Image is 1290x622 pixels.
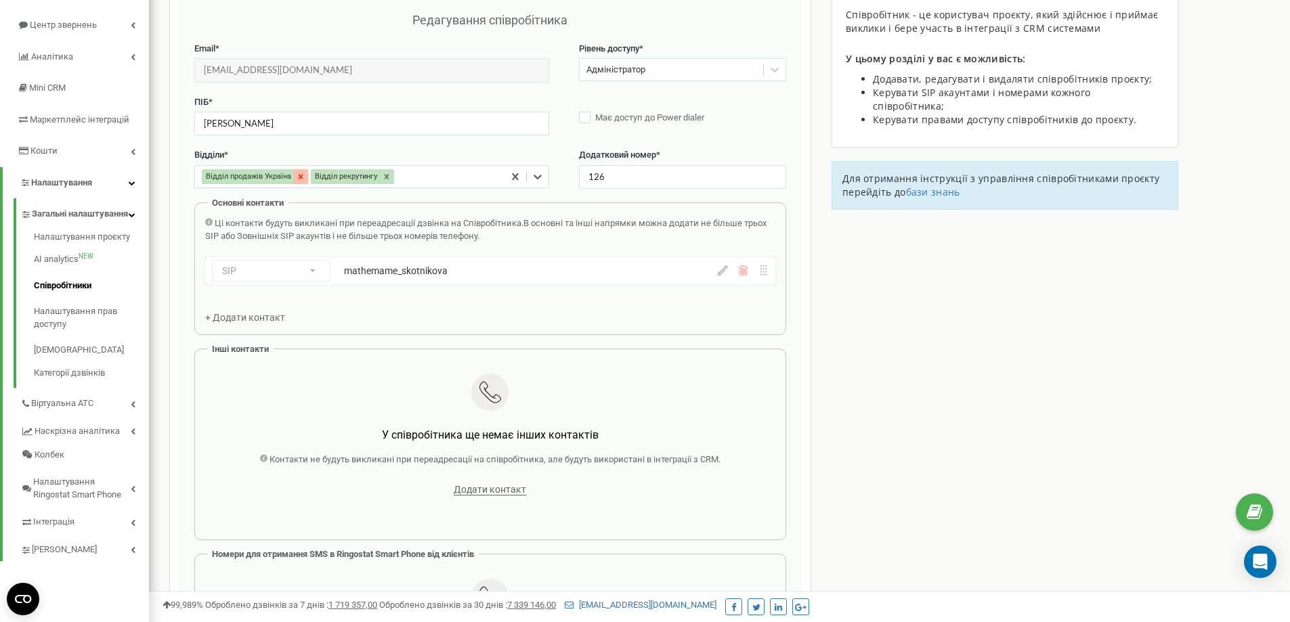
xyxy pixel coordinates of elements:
span: Номери для отримання SMS в Ringostat Smart Phone від клієнтів [212,549,474,559]
span: Інші контакти [212,344,269,354]
div: Відділ рекрутингу [311,169,379,184]
div: Open Intercom Messenger [1244,546,1276,578]
span: У співробітника ще немає інших контактів [382,428,599,441]
a: Загальні налаштування [20,198,149,226]
span: Аналiтика [31,51,73,62]
span: 99,989% [163,600,203,610]
a: Колбек [20,443,149,467]
input: Введіть ПІБ [194,112,549,135]
span: Співробітник - це користувач проєкту, який здійснює і приймає виклики і бере участь в інтеграції ... [846,8,1158,35]
a: [EMAIL_ADDRESS][DOMAIN_NAME] [565,600,716,610]
span: Контакти не будуть викликані при переадресації на співробітника, але будуть використані в інтегра... [270,454,721,464]
span: Віртуальна АТС [31,397,93,410]
span: Рівень доступу [579,43,639,53]
a: бази знань [906,185,960,198]
span: Додатковий номер [579,150,656,160]
span: Інтеграція [33,516,74,529]
span: Загальні налаштування [32,208,128,221]
div: Відділ продажів Україна [202,169,293,184]
span: ПІБ [194,97,209,107]
span: Редагування співробітника [412,13,567,27]
a: Налаштування [3,167,149,199]
span: Керувати SIP акаунтами і номерами кожного співробітника; [873,86,1090,112]
a: Віртуальна АТС [20,388,149,416]
a: Налаштування Ringostat Smart Phone [20,466,149,506]
u: 7 339 146,00 [507,600,556,610]
a: [DEMOGRAPHIC_DATA] [34,337,149,363]
div: SIPmathemame_skotnikova [205,257,775,285]
span: Кошти [30,146,58,156]
div: mathemame_skotnikova [344,264,628,277]
span: Оброблено дзвінків за 7 днів : [205,600,377,610]
span: Email [194,43,215,53]
a: Співробітники [34,273,149,299]
input: Вкажіть додатковий номер [579,165,786,189]
span: Має доступ до Power dialer [595,112,704,123]
span: Центр звернень [30,20,97,30]
span: Керувати правами доступу співробітників до проєкту. [873,113,1136,126]
span: [PERSON_NAME] [32,543,97,556]
a: Наскрізна аналітика [20,416,149,443]
span: Колбек [35,449,64,462]
span: Оброблено дзвінків за 30 днів : [379,600,556,610]
span: Налаштування Ringostat Smart Phone [33,476,131,501]
span: Ці контакти будуть викликані при переадресації дзвінка на Співробітника. [215,218,523,228]
span: У цьому розділі у вас є можливість: [846,52,1026,65]
span: Наскрізна аналітика [35,425,120,438]
span: Mini CRM [29,83,66,93]
span: Налаштування [31,177,92,187]
span: Маркетплейс інтеграцій [30,114,129,125]
span: Основні контакти [212,198,284,208]
a: Налаштування прав доступу [34,298,149,337]
u: 1 719 357,00 [328,600,377,610]
span: Додати контакт [454,484,526,495]
div: Адміністратор [586,64,645,76]
a: [PERSON_NAME] [20,534,149,562]
button: Open CMP widget [7,583,39,615]
span: Для отримання інструкції з управління співробітниками проєкту перейдіть до [842,172,1159,198]
span: Відділи [194,150,224,160]
a: Категорії дзвінків [34,363,149,380]
span: Додавати, редагувати і видаляти співробітників проєкту; [873,72,1153,85]
input: Введіть Email [194,58,549,82]
a: Інтеграція [20,506,149,534]
span: + Додати контакт [205,312,285,323]
a: Налаштування проєкту [34,231,149,247]
a: AI analyticsNEW [34,246,149,273]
